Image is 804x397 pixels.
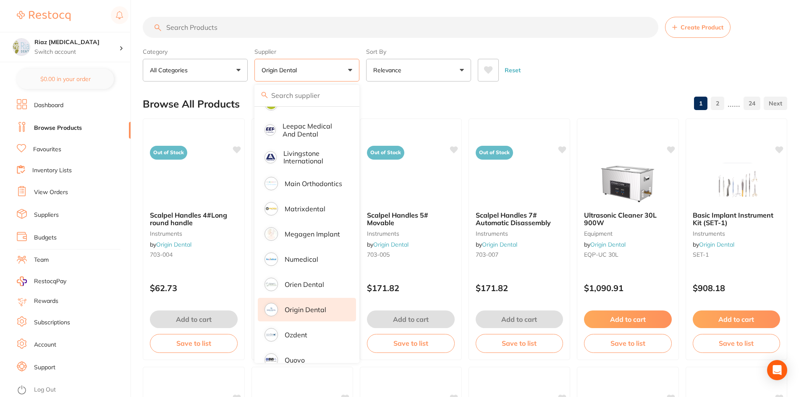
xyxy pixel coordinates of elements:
[266,229,277,239] img: Megagen Implant
[383,163,438,205] img: Scalpel Handles 5# Movable
[694,95,707,112] a: 1
[266,178,277,189] img: Main Orthodontics
[285,100,304,108] p: Kulzer
[266,279,277,290] img: Orien dental
[285,230,340,238] p: Megagen Implant
[584,251,618,258] span: EQP-UC 30L
[709,163,764,205] img: Basic Implant Instrument Kit (SET-1)
[17,276,66,286] a: RestocqPay
[34,318,70,327] a: Subscriptions
[728,99,740,108] p: ......
[34,48,119,56] p: Switch account
[34,341,56,349] a: Account
[266,254,277,265] img: Numedical
[150,241,191,248] span: by
[17,384,128,397] button: Log Out
[744,95,760,112] a: 24
[156,241,191,248] a: Origin Dental
[150,251,173,258] span: 703-004
[285,205,325,213] p: Matrixdental
[600,163,655,205] img: Ultrasonic Cleaner 30L 900W
[367,241,409,248] span: by
[143,59,248,82] button: All Categories
[34,277,66,286] span: RestocqPay
[367,211,455,227] b: Scalpel Handles 5# Movable
[367,230,455,237] small: instruments
[693,251,709,258] span: SET-1
[476,334,563,352] button: Save to list
[34,211,59,219] a: Suppliers
[367,211,428,227] span: Scalpel Handles 5# Movable
[476,146,513,160] span: Out of Stock
[665,17,731,38] button: Create Product
[482,241,517,248] a: Origin Dental
[502,59,523,82] button: Reset
[143,98,240,110] h2: Browse All Products
[584,211,657,227] span: Ultrasonic Cleaner 30L 900W
[266,126,275,134] img: Leepac Medical and Dental
[590,241,626,248] a: Origin Dental
[143,17,658,38] input: Search Products
[476,310,563,328] button: Add to cart
[150,211,238,227] b: Scalpel Handles 4#Long round handle
[681,24,723,31] span: Create Product
[693,241,734,248] span: by
[367,334,455,352] button: Save to list
[262,66,300,74] p: Origin Dental
[285,180,342,187] p: Main Orthodontics
[254,85,359,106] input: Search supplier
[283,150,344,165] p: Livingstone International
[285,356,305,364] p: Quovo
[34,234,57,242] a: Budgets
[143,48,248,55] label: Category
[34,297,58,305] a: Rewards
[584,283,672,293] p: $1,090.91
[476,283,563,293] p: $171.82
[373,66,405,74] p: Relevance
[693,283,780,293] p: $908.18
[34,124,82,132] a: Browse Products
[476,251,498,258] span: 703-007
[166,163,221,205] img: Scalpel Handles 4#Long round handle
[266,329,277,340] img: Ozdent
[367,283,455,293] p: $171.82
[266,203,277,214] img: Matrixdental
[693,211,773,227] span: Basic Implant Instrument Kit (SET-1)
[266,304,277,315] img: Origin Dental
[492,163,547,205] img: Scalpel Handles 7# Automatic Disassembly
[584,230,672,237] small: equipment
[373,241,409,248] a: Origin Dental
[584,211,672,227] b: Ultrasonic Cleaner 30L 900W
[32,166,72,175] a: Inventory Lists
[366,59,471,82] button: Relevance
[476,211,563,227] b: Scalpel Handles 7# Automatic Disassembly
[34,386,56,394] a: Log Out
[693,334,780,352] button: Save to list
[285,281,324,288] p: Orien dental
[693,211,780,227] b: Basic Implant Instrument Kit (SET-1)
[285,306,326,313] p: Origin Dental
[283,122,344,138] p: Leepac Medical and Dental
[34,363,55,372] a: Support
[150,66,191,74] p: All Categories
[367,251,390,258] span: 703-005
[367,146,404,160] span: Out of Stock
[366,48,471,55] label: Sort By
[584,334,672,352] button: Save to list
[476,241,517,248] span: by
[33,145,61,154] a: Favourites
[476,211,551,227] span: Scalpel Handles 7# Automatic Disassembly
[34,188,68,197] a: View Orders
[13,39,30,55] img: Riaz Dental Surgery
[17,11,71,21] img: Restocq Logo
[150,211,227,227] span: Scalpel Handles 4#Long round handle
[254,59,359,82] button: Origin Dental
[150,230,238,237] small: instruments
[17,6,71,26] a: Restocq Logo
[150,334,238,352] button: Save to list
[693,230,780,237] small: instruments
[254,48,359,55] label: Supplier
[584,310,672,328] button: Add to cart
[150,283,238,293] p: $62.73
[476,230,563,237] small: instruments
